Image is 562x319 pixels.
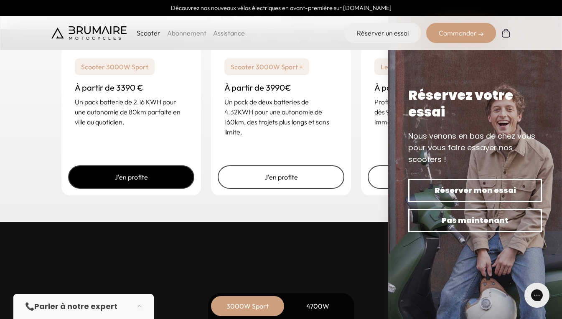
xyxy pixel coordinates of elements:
[374,97,488,127] p: Profitez de votre scooter Brumaire dès 99€ / mois avec maintenance, immatriculation et livraison ...
[214,296,281,316] div: 3000W Sport
[224,97,338,137] p: Un pack de deux batteries de 4.32KWH pour une autonomie de 160km, des trajets plus longs et sans ...
[520,280,554,311] iframe: Gorgias live chat messenger
[478,32,483,37] img: right-arrow-2.png
[374,82,488,94] h3: À partir de 99€ / mois
[75,82,188,94] h3: À partir de 3390 €
[426,23,496,43] div: Commander
[75,58,155,75] p: Scooter 3000W Sport
[285,296,351,316] div: 4700W
[75,97,188,127] p: Un pack batterie de 2.16 KWH pour une autonomie de 80km parfaite en ville au quotidien.
[213,29,245,37] a: Assistance
[224,58,309,75] p: Scooter 3000W Sport +
[167,29,206,37] a: Abonnement
[137,28,160,38] p: Scooter
[224,82,338,94] h3: À partir de 3990€
[374,58,454,75] p: Leasing 3000W Sport
[344,23,421,43] a: Réserver un essai
[218,165,344,189] a: J'en profite
[501,28,511,38] img: Panier
[368,165,494,189] a: J'en profite
[68,165,195,189] a: J'en profite
[51,26,127,40] img: Brumaire Motocycles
